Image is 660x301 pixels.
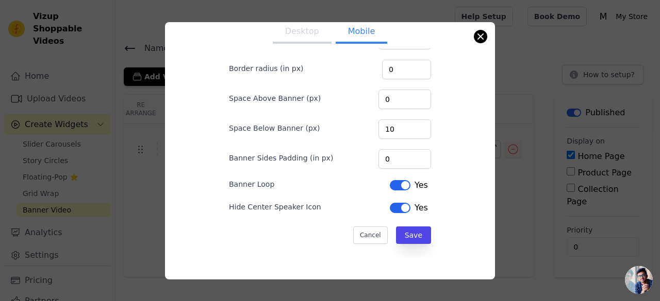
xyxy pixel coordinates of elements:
[229,63,303,74] label: Border radius (in px)
[229,93,321,103] label: Space Above Banner (px)
[353,226,388,244] button: Cancel
[396,226,431,244] button: Save
[415,179,428,191] span: Yes
[229,179,274,189] label: Banner Loop
[474,30,487,43] button: Close modal
[229,153,333,163] label: Banner Sides Padding (in px)
[336,21,387,44] button: Mobile
[229,202,321,212] label: Hide Center Speaker Icon
[625,266,653,294] a: Open chat
[415,202,428,214] span: Yes
[229,123,320,133] label: Space Below Banner (px)
[273,21,332,44] button: Desktop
